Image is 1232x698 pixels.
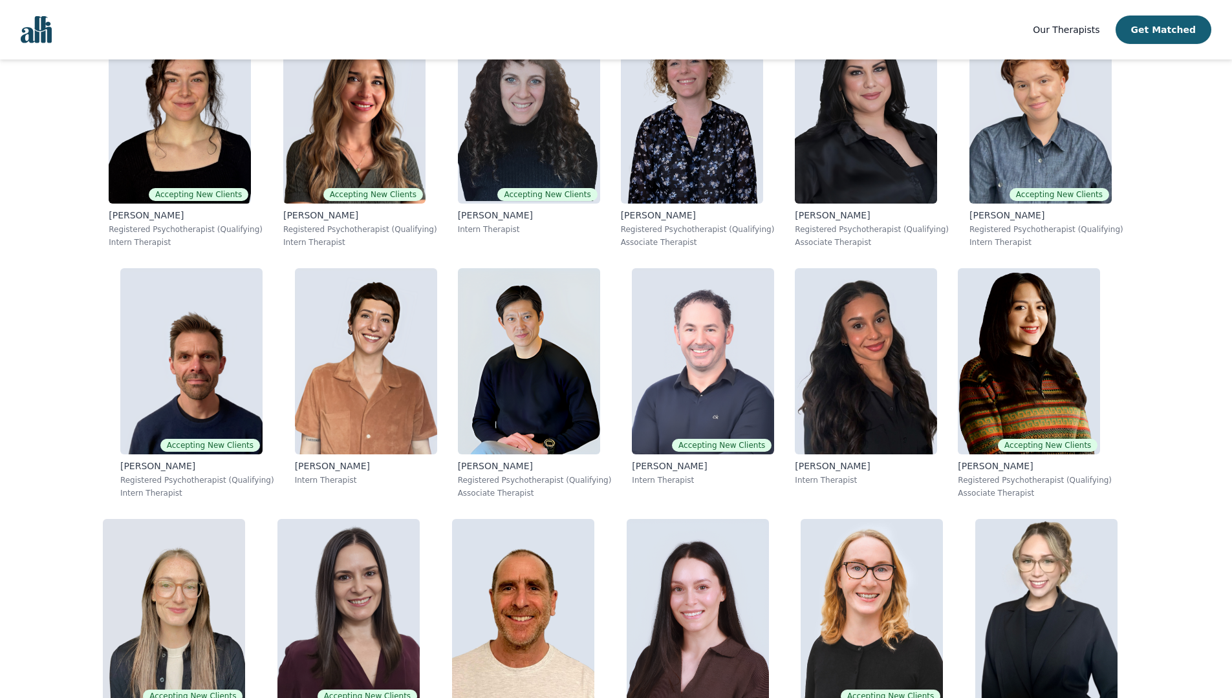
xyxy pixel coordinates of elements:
span: Accepting New Clients [672,439,772,452]
img: Catherine_Robbe [621,17,763,204]
a: Luisa_Diaz FloresAccepting New Clients[PERSON_NAME]Registered Psychotherapist (Qualifying)Associa... [947,258,1122,509]
img: Christopher_Hillier [632,268,774,454]
span: Accepting New Clients [160,439,260,452]
a: Catherine_Robbe[PERSON_NAME]Registered Psychotherapist (Qualifying)Associate Therapist [611,7,785,258]
p: [PERSON_NAME] [795,209,949,222]
img: Capri_Contreras-De Blasis [969,17,1112,204]
p: Intern Therapist [295,475,437,485]
p: Registered Psychotherapist (Qualifying) [283,224,437,235]
a: Taylor_Davis[PERSON_NAME]Intern Therapist [784,258,947,509]
img: Alan_Chen [458,268,600,454]
a: Dunja_Miskovic[PERSON_NAME]Intern Therapist [285,258,448,509]
img: Luisa_Diaz Flores [958,268,1100,454]
p: Registered Psychotherapist (Qualifying) [109,224,263,235]
p: Associate Therapist [795,237,949,248]
p: Associate Therapist [458,488,612,498]
a: Chloe_IvesAccepting New Clients[PERSON_NAME]Registered Psychotherapist (Qualifying)Intern Therapist [98,7,273,258]
p: [PERSON_NAME] [632,460,774,472]
p: Registered Psychotherapist (Qualifying) [958,475,1112,485]
img: Todd_Schiedel [120,268,263,454]
p: [PERSON_NAME] [969,209,1123,222]
button: Get Matched [1116,16,1211,44]
span: Accepting New Clients [998,439,1097,452]
p: Registered Psychotherapist (Qualifying) [120,475,274,485]
p: Registered Psychotherapist (Qualifying) [458,475,612,485]
a: Heather_Kay[PERSON_NAME]Registered Psychotherapist (Qualifying)Associate Therapist [784,7,959,258]
img: Natalia_Simachkevitch [283,17,426,204]
p: [PERSON_NAME] [295,460,437,472]
a: Todd_SchiedelAccepting New Clients[PERSON_NAME]Registered Psychotherapist (Qualifying)Intern Ther... [110,258,285,509]
p: Intern Therapist [632,475,774,485]
img: alli logo [21,16,52,43]
a: Christopher_HillierAccepting New Clients[PERSON_NAME]Intern Therapist [621,258,784,509]
span: Our Therapists [1033,25,1099,35]
a: Capri_Contreras-De BlasisAccepting New Clients[PERSON_NAME]Registered Psychotherapist (Qualifying... [959,7,1134,258]
p: Intern Therapist [109,237,263,248]
p: Intern Therapist [458,224,600,235]
span: Accepting New Clients [497,188,597,201]
p: Registered Psychotherapist (Qualifying) [795,224,949,235]
p: [PERSON_NAME] [958,460,1112,472]
p: [PERSON_NAME] [458,209,600,222]
p: Associate Therapist [621,237,775,248]
span: Accepting New Clients [149,188,248,201]
p: [PERSON_NAME] [109,209,263,222]
p: Intern Therapist [969,237,1123,248]
img: Chloe_Ives [109,17,251,204]
p: Registered Psychotherapist (Qualifying) [969,224,1123,235]
p: [PERSON_NAME] [283,209,437,222]
img: Heather_Kay [795,17,937,204]
span: Accepting New Clients [323,188,423,201]
span: Accepting New Clients [1010,188,1109,201]
p: [PERSON_NAME] [795,460,937,472]
p: [PERSON_NAME] [120,460,274,472]
p: Intern Therapist [795,475,937,485]
img: Shira_Blake [458,17,600,204]
p: Registered Psychotherapist (Qualifying) [621,224,775,235]
p: Associate Therapist [958,488,1112,498]
img: Dunja_Miskovic [295,268,437,454]
p: Intern Therapist [283,237,437,248]
a: Our Therapists [1033,22,1099,37]
img: Taylor_Davis [795,268,937,454]
p: Intern Therapist [120,488,274,498]
p: [PERSON_NAME] [621,209,775,222]
a: Natalia_SimachkevitchAccepting New Clients[PERSON_NAME]Registered Psychotherapist (Qualifying)Int... [273,7,448,258]
p: [PERSON_NAME] [458,460,612,472]
a: Shira_BlakeAccepting New Clients[PERSON_NAME]Intern Therapist [448,7,611,258]
a: Alan_Chen[PERSON_NAME]Registered Psychotherapist (Qualifying)Associate Therapist [448,258,622,509]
